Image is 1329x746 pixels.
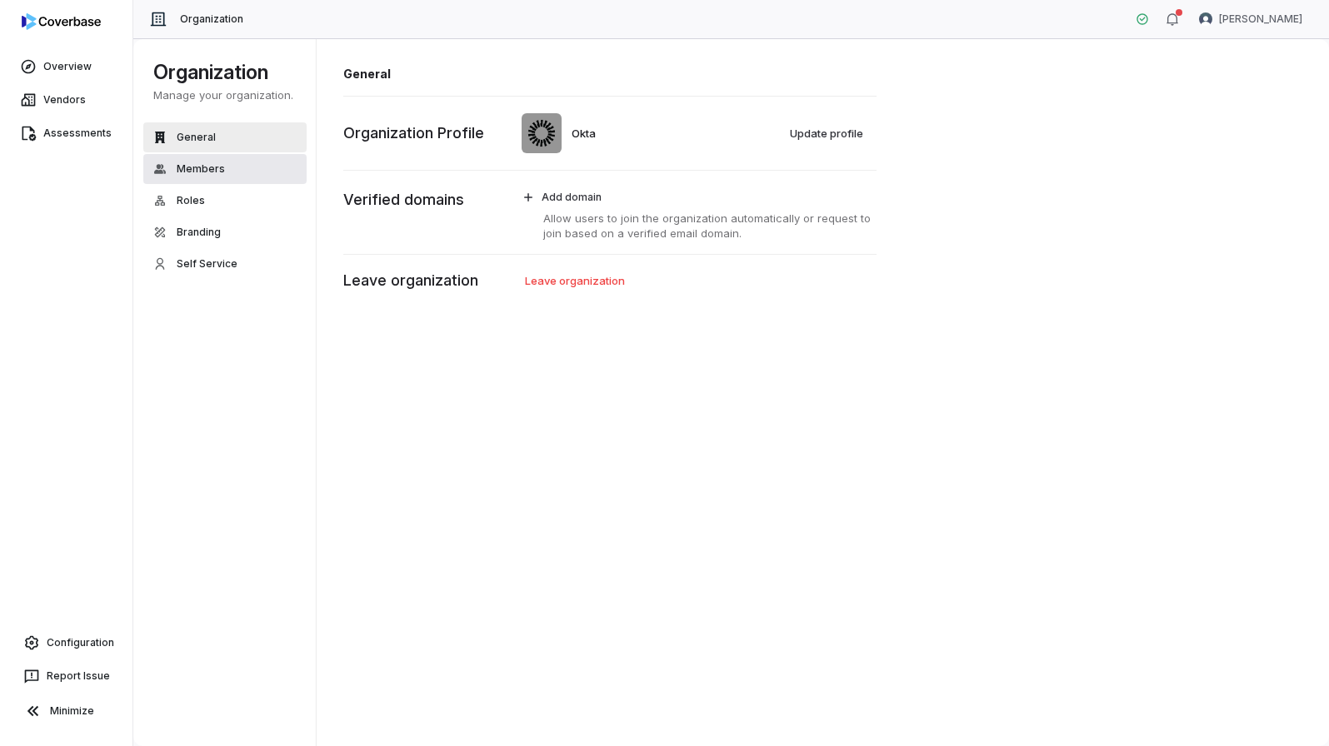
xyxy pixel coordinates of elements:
a: Configuration [7,628,126,658]
a: Overview [3,52,129,82]
p: Manage your organization. [153,87,297,102]
button: Minimize [7,694,126,728]
h1: Organization [153,59,297,86]
a: Vendors [3,85,129,115]
button: Branding [143,217,307,247]
h1: General [343,65,877,82]
button: Add domain [513,184,877,211]
button: Roles [143,186,307,216]
img: Tomo Majima avatar [1199,12,1212,26]
span: General [177,131,216,144]
button: General [143,122,307,152]
span: Branding [177,226,221,239]
button: Members [143,154,307,184]
p: Verified domains [343,189,464,211]
span: Members [177,162,225,176]
button: Tomo Majima avatar[PERSON_NAME] [1189,7,1312,32]
span: [PERSON_NAME] [1219,12,1302,26]
span: Roles [177,194,205,207]
span: Self Service [177,257,237,271]
a: Assessments [3,118,129,148]
button: Report Issue [7,661,126,691]
img: Okta [522,113,562,153]
button: Leave organization [517,268,635,293]
span: Organization [180,12,243,26]
p: Organization Profile [343,122,484,144]
p: Leave organization [343,270,478,291]
img: logo-D7KZi-bG.svg [22,13,101,30]
button: Update profile [782,121,873,146]
span: Add domain [542,191,602,204]
p: Allow users to join the organization automatically or request to join based on a verified email d... [513,211,877,241]
button: Self Service [143,249,307,279]
span: Okta [572,126,596,141]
